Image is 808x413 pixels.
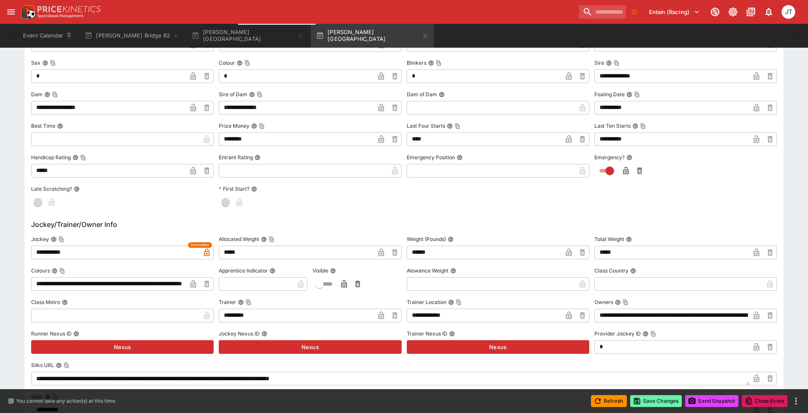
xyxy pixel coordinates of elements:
[436,60,442,66] button: Copy To Clipboard
[249,92,255,98] button: Sire of DamCopy To Clipboard
[269,268,275,274] button: Apprentice Indicator
[640,123,646,129] button: Copy To Clipboard
[428,60,434,66] button: BlinkersCopy To Clipboard
[31,59,41,66] p: Sex
[251,186,257,192] button: First Start?
[31,154,71,161] p: Handicap Rating
[457,155,463,161] button: Emergency Position
[594,298,613,306] p: Owners
[219,185,249,192] p: First Start?
[630,395,682,407] button: Save Changes
[650,331,656,337] button: Copy To Clipboard
[31,267,50,274] p: Colours
[594,122,631,129] p: Last Ten Starts
[447,123,453,129] button: Last Four StartsCopy To Clipboard
[31,330,72,337] p: Runner Nexus ID
[31,185,72,192] p: Late Scratching?
[450,268,456,274] button: Alowance Weight
[219,340,401,354] button: Nexus
[51,236,57,242] button: JockeyCopy To Clipboard
[407,267,449,274] p: Alowance Weight
[52,268,58,274] button: ColoursCopy To Clipboard
[50,60,56,66] button: Copy To Clipboard
[628,5,641,19] button: No Bookmarks
[219,122,249,129] p: Prize Money
[407,340,589,354] button: Nexus
[219,267,268,274] p: Apprentice Indicator
[456,299,462,305] button: Copy To Clipboard
[219,235,259,243] p: Allocated Weight
[219,298,236,306] p: Trainer
[630,268,636,274] button: Class Country
[725,4,741,20] button: Toggle light/dark mode
[407,91,437,98] p: Dam of Dam
[64,362,70,368] button: Copy To Clipboard
[31,361,54,369] p: Silks URL
[407,330,447,337] p: Trainer Nexus ID
[407,59,426,66] p: Blinkers
[73,331,79,337] button: Runner Nexus ID
[80,155,86,161] button: Copy To Clipboard
[56,362,62,368] button: Silks URLCopy To Clipboard
[594,154,625,161] p: Emergency?
[62,299,68,305] button: Class Metro
[219,330,260,337] p: Jockey Nexus ID
[311,24,434,48] button: [PERSON_NAME][GEOGRAPHIC_DATA]
[313,267,328,274] p: Visible
[244,60,250,66] button: Copy To Clipboard
[449,331,455,337] button: Trainer Nexus ID
[455,123,460,129] button: Copy To Clipboard
[238,299,244,305] button: TrainerCopy To Clipboard
[591,395,627,407] button: Refresh
[16,397,116,405] p: You cannot take any action(s) at this time.
[31,340,214,354] button: Nexus
[407,122,445,129] p: Last Four Starts
[237,60,243,66] button: ColourCopy To Clipboard
[761,4,776,20] button: Notifications
[632,123,638,129] button: Last Ten StartsCopy To Clipboard
[44,92,50,98] button: DamCopy To Clipboard
[791,396,801,406] button: more
[57,123,63,129] button: Best Time
[269,236,275,242] button: Copy To Clipboard
[255,155,261,161] button: Entrant Rating
[626,155,632,161] button: Emergency?
[31,122,55,129] p: Best Time
[594,59,604,66] p: Sire
[643,331,649,337] button: Provider Jockey IDCopy To Clipboard
[191,242,209,248] span: Overridden
[448,236,454,242] button: Weight (Pounds)
[626,92,632,98] button: Foaling DateCopy To Clipboard
[579,5,626,19] input: search
[31,219,777,229] h6: Jockey/Trainer/Owner Info
[58,236,64,242] button: Copy To Clipboard
[38,14,84,18] img: Sportsbook Management
[614,60,620,66] button: Copy To Clipboard
[634,92,640,98] button: Copy To Clipboard
[219,59,235,66] p: Colour
[407,235,446,243] p: Weight (Pounds)
[261,331,267,337] button: Jockey Nexus ID
[246,299,252,305] button: Copy To Clipboard
[31,298,60,306] p: Class Metro
[623,299,628,305] button: Copy To Clipboard
[644,5,705,19] button: Select Tenant
[742,395,788,407] button: Close Event
[74,186,80,192] button: Late Scratching?
[261,236,267,242] button: Allocated WeightCopy To Clipboard
[743,4,759,20] button: Documentation
[594,330,641,337] p: Provider Jockey ID
[594,267,628,274] p: Class Country
[42,60,48,66] button: SexCopy To Clipboard
[448,299,454,305] button: Trainer LocationCopy To Clipboard
[779,3,798,21] button: Josh Tanner
[594,91,625,98] p: Foaling Date
[707,4,723,20] button: Connected to PK
[3,4,19,20] button: open drawer
[407,298,446,306] p: Trainer Location
[259,123,265,129] button: Copy To Clipboard
[31,91,43,98] p: Dam
[615,299,621,305] button: OwnersCopy To Clipboard
[685,395,738,407] button: Send Snapshot
[626,236,632,242] button: Total Weight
